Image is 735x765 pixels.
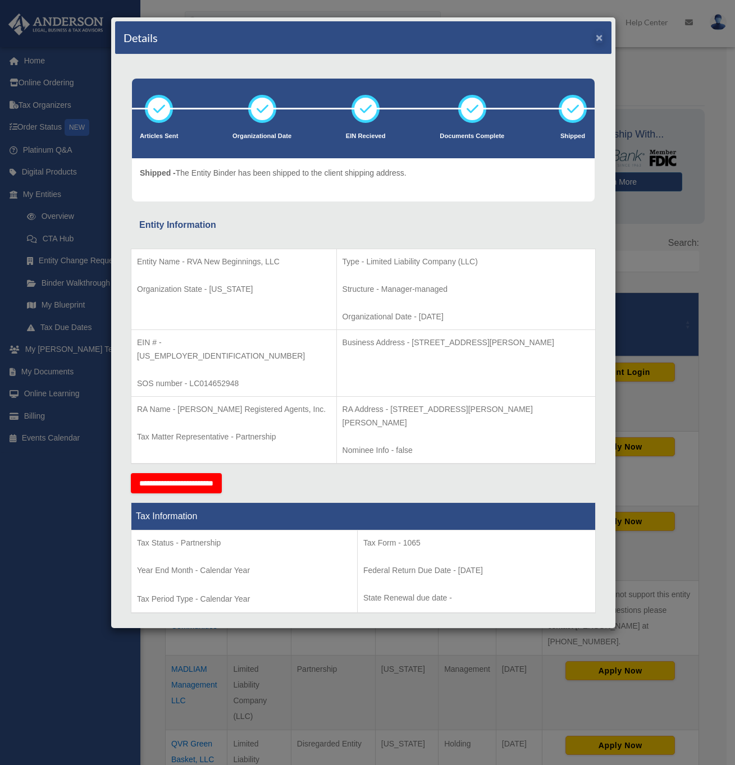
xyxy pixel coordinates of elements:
th: Tax Information [131,502,596,530]
p: Tax Form - 1065 [363,536,590,550]
td: Tax Period Type - Calendar Year [131,530,358,613]
p: RA Name - [PERSON_NAME] Registered Agents, Inc. [137,402,331,416]
p: Structure - Manager-managed [343,282,590,296]
div: Entity Information [139,217,587,233]
p: RA Address - [STREET_ADDRESS][PERSON_NAME][PERSON_NAME] [343,402,590,430]
p: SOS number - LC014652948 [137,377,331,391]
p: EIN # - [US_EMPLOYER_IDENTIFICATION_NUMBER] [137,336,331,363]
span: Shipped - [140,168,176,177]
p: Business Address - [STREET_ADDRESS][PERSON_NAME] [343,336,590,350]
p: Entity Name - RVA New Beginnings, LLC [137,255,331,269]
p: EIN Recieved [346,131,386,142]
p: Year End Month - Calendar Year [137,564,351,578]
p: Documents Complete [440,131,504,142]
p: Organization State - [US_STATE] [137,282,331,296]
p: Shipped [559,131,587,142]
p: Nominee Info - false [343,443,590,457]
p: Organizational Date [232,131,291,142]
p: Federal Return Due Date - [DATE] [363,564,590,578]
p: Organizational Date - [DATE] [343,310,590,324]
p: Articles Sent [140,131,178,142]
p: Tax Status - Partnership [137,536,351,550]
h4: Details [124,30,158,45]
p: The Entity Binder has been shipped to the client shipping address. [140,166,407,180]
p: State Renewal due date - [363,591,590,605]
p: Tax Matter Representative - Partnership [137,430,331,444]
button: × [596,31,603,43]
p: Type - Limited Liability Company (LLC) [343,255,590,269]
